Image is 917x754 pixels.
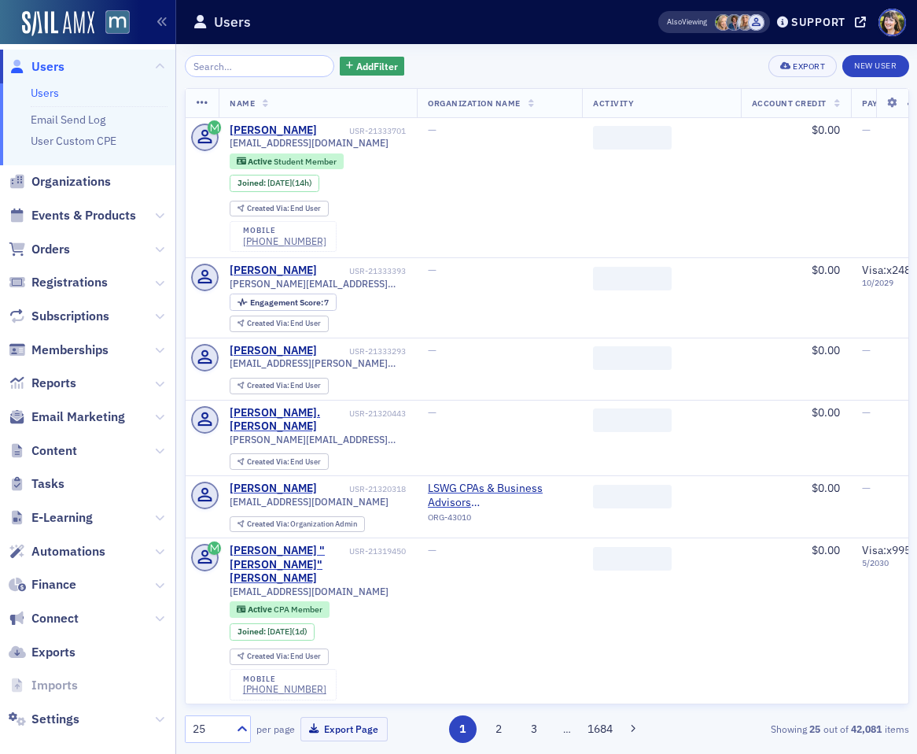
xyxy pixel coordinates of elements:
span: Student Member [274,156,337,167]
div: End User [247,458,322,467]
a: [PERSON_NAME] "[PERSON_NAME]" [PERSON_NAME] [230,544,347,586]
span: Joined : [238,626,267,637]
div: Created Via: End User [230,649,329,665]
span: Created Via : [247,519,291,529]
span: Created Via : [247,456,291,467]
div: Support [791,15,845,29]
span: Memberships [31,342,109,359]
span: ‌ [593,126,672,150]
span: Subscriptions [31,308,109,325]
span: ‌ [593,346,672,370]
span: [EMAIL_ADDRESS][PERSON_NAME][DOMAIN_NAME] [230,357,406,369]
button: Export Page [300,717,388,741]
a: Registrations [9,274,108,291]
div: Showing out of items [679,722,909,736]
span: ‌ [593,547,672,571]
span: Chris Dougherty [726,14,742,31]
a: [PERSON_NAME] [230,344,317,358]
a: Active Student Member [237,156,337,166]
img: SailAMX [22,11,94,36]
div: End User [247,205,322,213]
a: Imports [9,677,78,694]
span: Engagement Score : [250,297,325,308]
span: Created Via : [247,203,291,213]
span: Organizations [31,173,111,190]
a: Organizations [9,173,111,190]
div: mobile [243,675,326,684]
div: End User [247,320,322,328]
span: $0.00 [812,481,840,495]
div: [PHONE_NUMBER] [243,683,326,695]
div: Created Via: End User [230,453,329,470]
div: (14h) [267,178,312,188]
a: User Custom CPE [31,134,116,148]
span: Automations [31,543,105,560]
span: — [428,405,436,420]
div: Created Via: End User [230,378,329,394]
a: Reports [9,375,76,392]
div: Created Via: End User [230,201,329,217]
a: Connect [9,610,79,627]
div: USR-21333701 [320,126,407,136]
span: Active [248,156,274,167]
a: LSWG CPAs & Business Advisors ([GEOGRAPHIC_DATA], [GEOGRAPHIC_DATA]) [428,482,571,509]
div: Active: Active: Student Member [230,153,344,169]
div: USR-21320318 [320,484,407,494]
span: — [428,263,436,277]
a: [PERSON_NAME] [230,482,317,496]
button: 3 [521,715,548,743]
div: mobile [243,226,326,235]
span: Profile [878,9,906,36]
span: … [556,722,578,736]
span: LSWG CPAs & Business Advisors (Frederick, MD) [428,482,571,509]
div: [PHONE_NUMBER] [243,235,326,247]
span: — [862,123,871,137]
span: Exports [31,644,75,661]
span: — [862,405,871,420]
span: Users [31,58,64,76]
button: 1 [449,715,477,743]
a: Users [9,58,64,76]
a: [PERSON_NAME] [230,264,317,278]
span: [EMAIL_ADDRESS][DOMAIN_NAME] [230,137,389,149]
div: Organization Admin [247,520,358,529]
div: Created Via: End User [230,316,329,332]
a: Events & Products [9,207,136,224]
a: Users [31,86,59,100]
div: Also [667,17,682,27]
div: Joined: 2025-09-24 00:00:00 [230,623,315,641]
span: Created Via : [247,651,291,661]
a: New User [842,55,908,77]
a: [PERSON_NAME] [230,124,317,138]
span: Viewing [667,17,707,28]
h1: Users [214,13,251,31]
span: CPA Member [274,604,322,615]
div: USR-21333393 [320,266,407,276]
span: $0.00 [812,405,840,420]
span: Events & Products [31,207,136,224]
span: ‌ [593,408,672,432]
span: $0.00 [812,343,840,357]
span: — [428,343,436,357]
span: Rebekah Olson [715,14,731,31]
span: Emily Trott [737,14,753,31]
a: Settings [9,711,79,728]
div: Engagement Score: 7 [230,294,337,311]
div: USR-21320443 [349,408,406,419]
span: Content [31,442,77,460]
span: $0.00 [812,263,840,277]
span: [DATE] [267,177,292,188]
a: Active CPA Member [237,604,322,615]
span: ‌ [593,267,672,290]
span: Account Credit [752,98,827,109]
a: Orders [9,241,70,258]
strong: 25 [807,722,823,736]
span: E-Learning [31,509,93,527]
span: — [862,343,871,357]
span: Email Marketing [31,408,125,426]
div: [PERSON_NAME].[PERSON_NAME] [230,406,347,434]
